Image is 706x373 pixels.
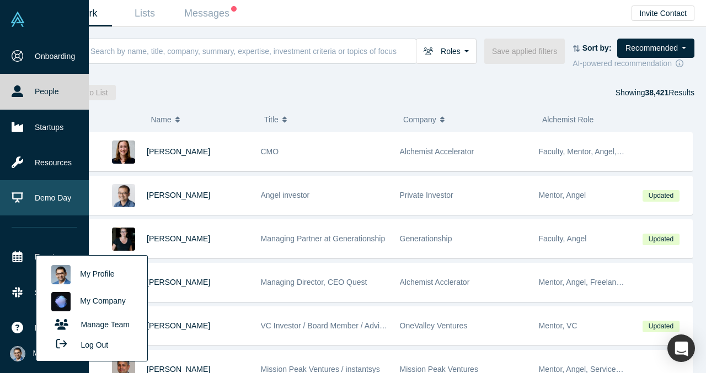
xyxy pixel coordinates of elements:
[643,321,679,332] span: Updated
[261,191,310,199] span: Angel investor
[178,1,243,26] a: Messages
[403,108,531,131] button: Company
[147,191,210,199] a: [PERSON_NAME]
[582,44,612,52] strong: Sort by:
[51,265,71,284] img: VP Singh's profile
[10,346,73,361] button: My Account
[46,315,137,334] a: Manage Team
[539,191,586,199] span: Mentor, Angel
[264,108,279,131] span: Title
[645,88,668,97] strong: 38,421
[10,12,25,27] img: Alchemist Vault Logo
[35,322,51,334] span: Help
[151,108,171,131] span: Name
[403,108,436,131] span: Company
[542,115,593,124] span: Alchemist Role
[617,39,694,58] button: Recommended
[112,140,135,164] img: Devon Crews's Profile Image
[261,234,386,243] span: Managing Partner at Generationship
[112,184,135,207] img: Danny Chee's Profile Image
[484,39,565,64] button: Save applied filters
[573,58,694,69] div: AI-powered recommendation
[261,147,279,156] span: CMO
[89,38,416,64] input: Search by name, title, company, summary, expertise, investment criteria or topics of focus
[46,334,112,355] button: Log Out
[632,6,694,21] button: Invite Contact
[400,191,453,199] span: Private Investor
[400,147,474,156] span: Alchemist Accelerator
[147,278,210,286] a: [PERSON_NAME]
[643,190,679,202] span: Updated
[416,39,477,64] button: Roles
[46,261,137,288] a: My Profile
[147,147,210,156] a: [PERSON_NAME]
[51,292,71,311] img: VerbaFlo's profile
[261,278,367,286] span: Managing Director, CEO Quest
[33,348,73,359] span: My Account
[112,1,178,26] a: Lists
[400,278,470,286] span: Alchemist Acclerator
[261,321,391,330] span: VC Investor / Board Member / Advisor
[147,321,210,330] a: [PERSON_NAME]
[10,346,25,361] img: VP Singh's Account
[46,288,137,315] a: My Company
[151,108,253,131] button: Name
[64,85,116,100] button: Add to List
[400,321,468,330] span: OneValley Ventures
[616,85,694,100] div: Showing
[264,108,392,131] button: Title
[539,321,577,330] span: Mentor, VC
[112,228,135,251] img: Rachel Chalmers's Profile Image
[539,234,587,243] span: Faculty, Angel
[147,234,210,243] a: [PERSON_NAME]
[400,234,452,243] span: Generationship
[645,88,694,97] span: Results
[643,234,679,245] span: Updated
